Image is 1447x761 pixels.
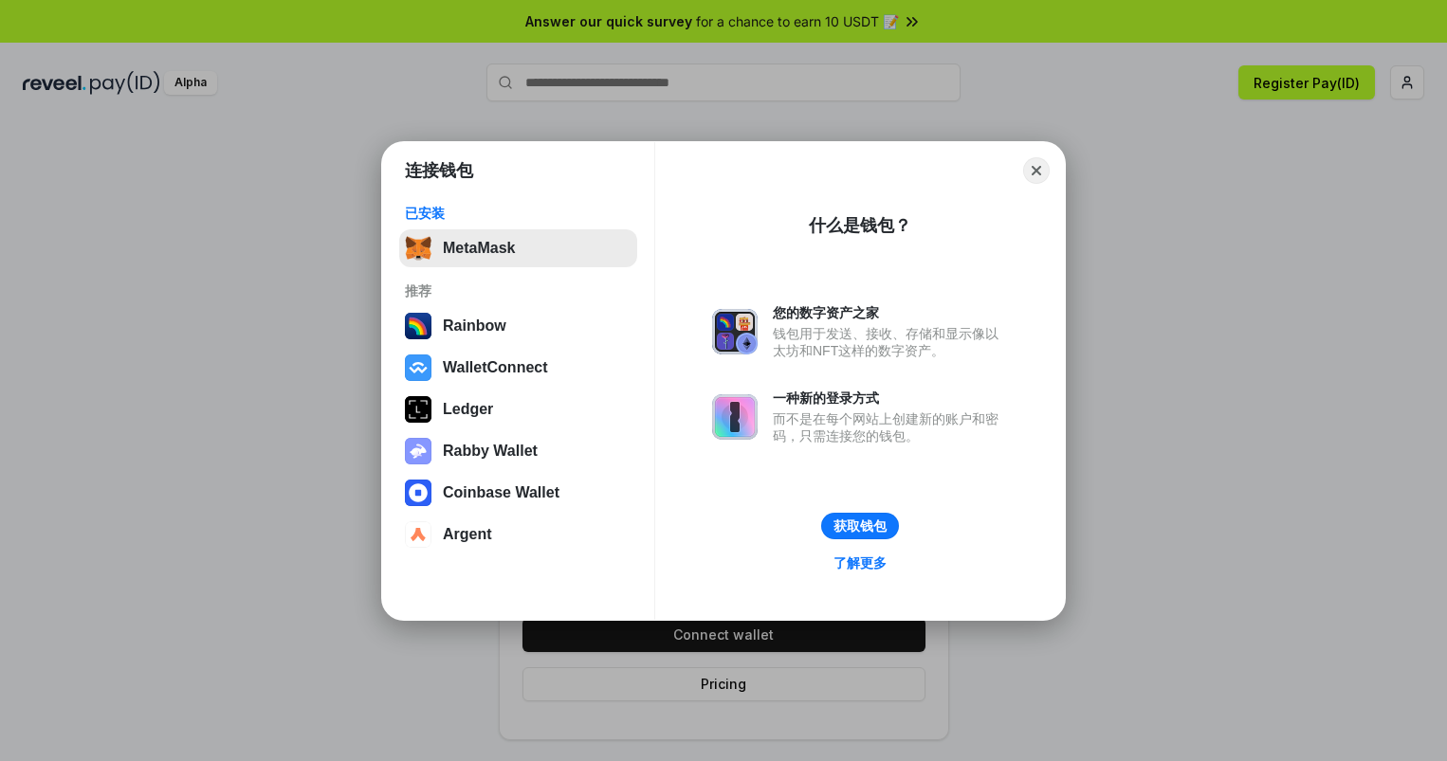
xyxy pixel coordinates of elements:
div: MetaMask [443,240,515,257]
img: svg+xml,%3Csvg%20width%3D%2228%22%20height%3D%2228%22%20viewBox%3D%220%200%2028%2028%22%20fill%3D... [405,480,431,506]
button: Coinbase Wallet [399,474,637,512]
button: Rabby Wallet [399,432,637,470]
div: 一种新的登录方式 [773,390,1008,407]
button: Close [1023,157,1050,184]
img: svg+xml,%3Csvg%20xmlns%3D%22http%3A%2F%2Fwww.w3.org%2F2000%2Fsvg%22%20fill%3D%22none%22%20viewBox... [712,394,758,440]
img: svg+xml,%3Csvg%20xmlns%3D%22http%3A%2F%2Fwww.w3.org%2F2000%2Fsvg%22%20fill%3D%22none%22%20viewBox... [712,309,758,354]
div: 钱包用于发送、接收、存储和显示像以太坊和NFT这样的数字资产。 [773,325,1008,359]
div: 获取钱包 [833,517,887,535]
button: Ledger [399,390,637,428]
div: 推荐 [405,282,632,299]
div: Coinbase Wallet [443,484,559,501]
img: svg+xml,%3Csvg%20width%3D%2228%22%20height%3D%2228%22%20viewBox%3D%220%200%2028%2028%22%20fill%3D... [405,354,431,381]
div: Argent [443,526,492,543]
img: svg+xml,%3Csvg%20xmlns%3D%22http%3A%2F%2Fwww.w3.org%2F2000%2Fsvg%22%20width%3D%2228%22%20height%3... [405,396,431,423]
img: svg+xml,%3Csvg%20width%3D%22120%22%20height%3D%22120%22%20viewBox%3D%220%200%20120%20120%22%20fil... [405,313,431,339]
div: 了解更多 [833,554,887,571]
img: svg+xml,%3Csvg%20fill%3D%22none%22%20height%3D%2233%22%20viewBox%3D%220%200%2035%2033%22%20width%... [405,235,431,262]
div: 而不是在每个网站上创建新的账户和密码，只需连接您的钱包。 [773,410,1008,444]
button: Argent [399,516,637,553]
h1: 连接钱包 [405,159,473,182]
button: 获取钱包 [821,513,899,539]
div: WalletConnect [443,359,548,376]
img: svg+xml,%3Csvg%20xmlns%3D%22http%3A%2F%2Fwww.w3.org%2F2000%2Fsvg%22%20fill%3D%22none%22%20viewBox... [405,438,431,464]
div: 什么是钱包？ [809,214,911,237]
div: 您的数字资产之家 [773,304,1008,321]
div: 已安装 [405,205,632,222]
div: Rainbow [443,317,506,335]
button: WalletConnect [399,349,637,387]
img: svg+xml,%3Csvg%20width%3D%2228%22%20height%3D%2228%22%20viewBox%3D%220%200%2028%2028%22%20fill%3D... [405,521,431,548]
div: Rabby Wallet [443,443,538,460]
button: Rainbow [399,307,637,345]
button: MetaMask [399,229,637,267]
div: Ledger [443,401,493,418]
a: 了解更多 [822,551,898,575]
